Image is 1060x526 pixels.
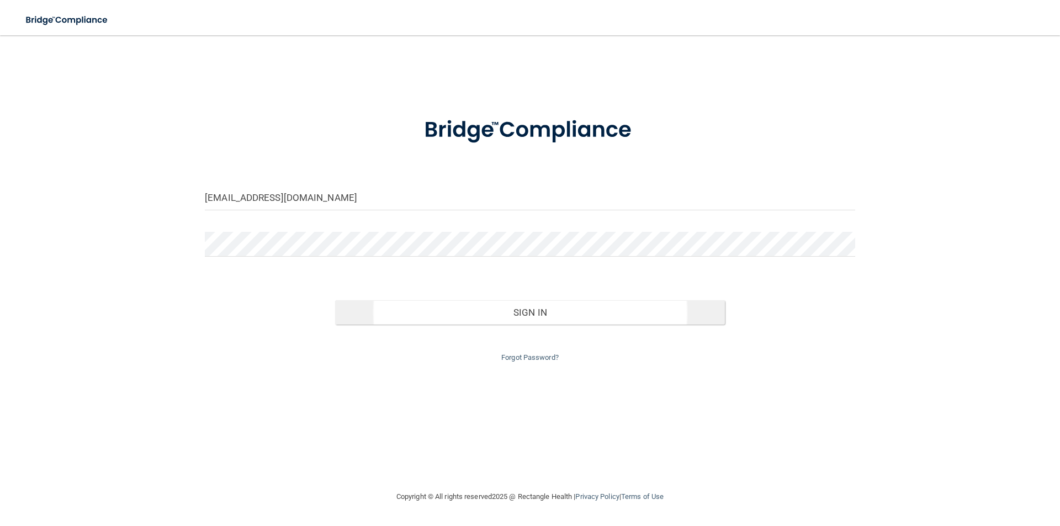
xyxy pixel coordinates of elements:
a: Forgot Password? [501,353,559,362]
input: Email [205,185,855,210]
a: Privacy Policy [575,492,619,501]
button: Sign In [335,300,725,325]
a: Terms of Use [621,492,664,501]
img: bridge_compliance_login_screen.278c3ca4.svg [401,102,659,159]
img: bridge_compliance_login_screen.278c3ca4.svg [17,9,118,31]
div: Copyright © All rights reserved 2025 @ Rectangle Health | | [328,479,732,514]
iframe: Drift Widget Chat Controller [869,448,1047,492]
